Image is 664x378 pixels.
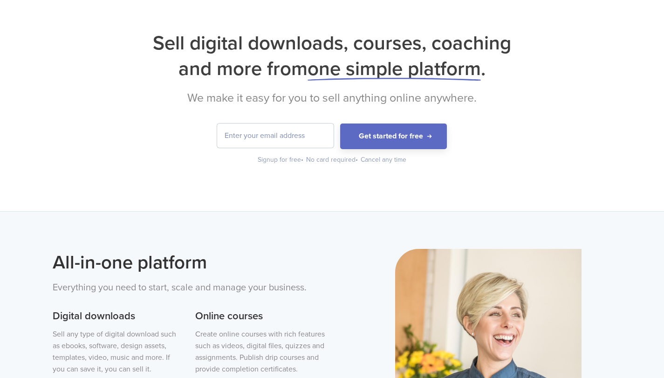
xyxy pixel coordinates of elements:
p: Create online courses with rich features such as videos, digital files, quizzes and assignments. ... [195,329,325,375]
span: • [356,156,358,164]
h3: Digital downloads [53,309,182,324]
span: . [481,57,486,81]
h3: Online courses [195,309,325,324]
div: No card required [306,155,359,165]
input: Enter your email address [217,124,334,148]
p: Sell any type of digital download such as ebooks, software, design assets, templates, video, musi... [53,329,182,375]
button: Get started for free [340,124,447,149]
h1: Sell digital downloads, courses, coaching and more from [53,30,612,82]
span: one simple platform [308,57,481,81]
div: Cancel any time [361,155,406,165]
div: Signup for free [258,155,304,165]
p: Everything you need to start, scale and manage your business. [53,281,325,295]
span: • [301,156,303,164]
h2: We make it easy for you to sell anything online anywhere. [53,91,612,105]
h2: All-in-one platform [53,249,325,276]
